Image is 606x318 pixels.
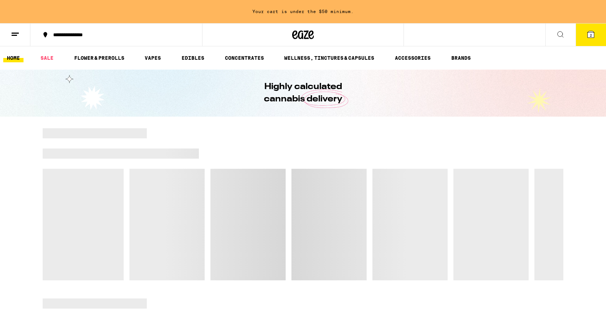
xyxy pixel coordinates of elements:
a: EDIBLES [178,54,208,62]
a: SALE [37,54,57,62]
button: BRANDS [448,54,474,62]
a: CONCENTRATES [221,54,268,62]
a: FLOWER & PREROLLS [71,54,128,62]
a: VAPES [141,54,165,62]
a: HOME [3,54,24,62]
h1: Highly calculated cannabis delivery [243,81,363,105]
span: 2 [590,33,592,37]
a: ACCESSORIES [391,54,434,62]
a: WELLNESS, TINCTURES & CAPSULES [281,54,378,62]
button: 2 [576,24,606,46]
